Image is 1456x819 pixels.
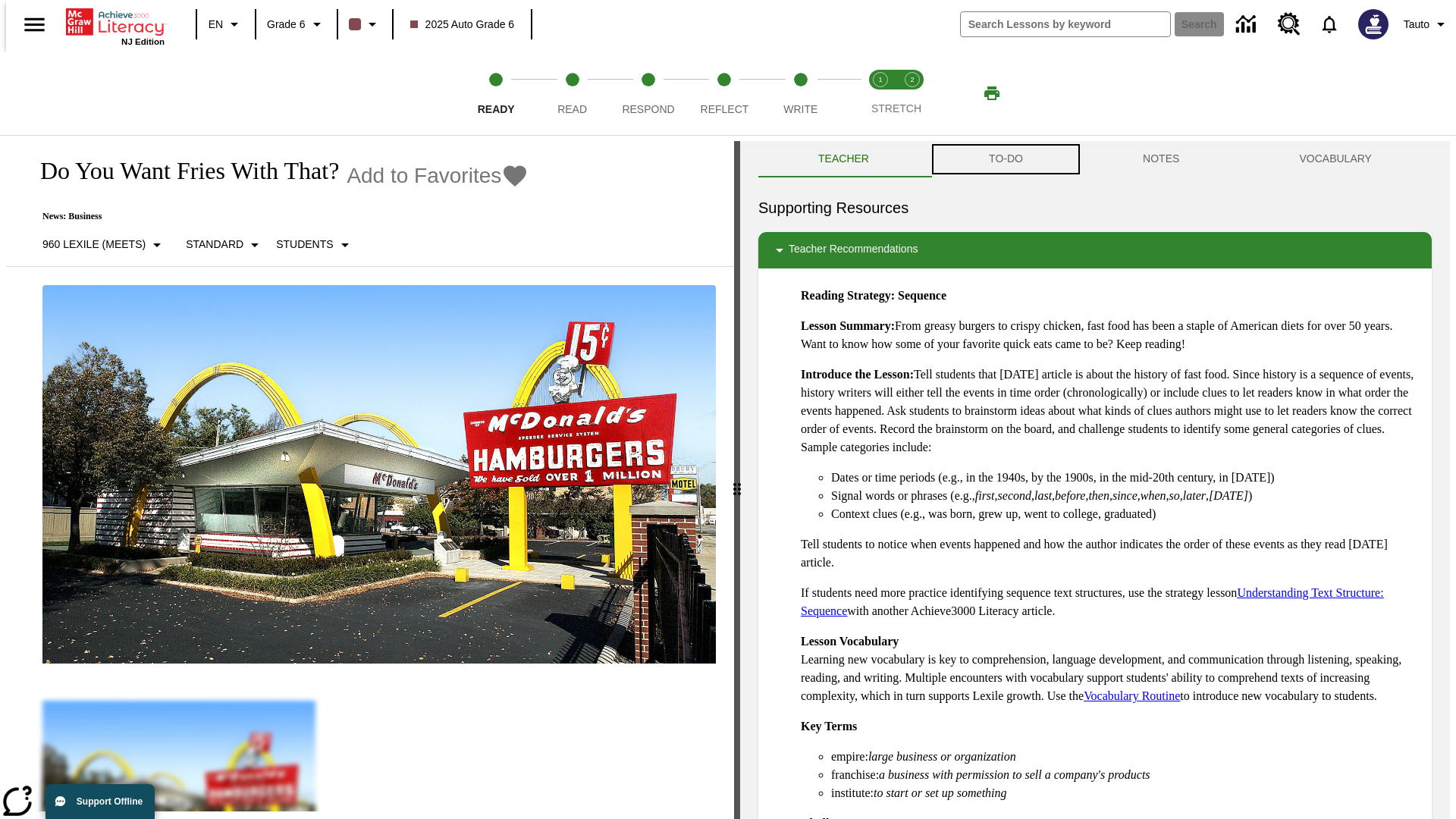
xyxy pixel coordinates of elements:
em: when [1141,489,1166,502]
button: Support Offline [45,784,155,819]
text: 1 [878,76,882,83]
em: [DATE] [1209,489,1248,502]
em: a business with permission to sell a company's products [879,768,1150,781]
button: Add to Favorites - Do You Want Fries With That? [347,162,529,189]
button: Class color is dark brown. Change class color [343,11,388,38]
div: reading [6,141,734,811]
a: Notifications [1310,5,1349,44]
button: Stretch Read step 1 of 2 [858,52,902,135]
img: Avatar [1358,9,1389,39]
div: Instructional Panel Tabs [758,141,1432,177]
span: Grade 6 [267,17,306,33]
em: since [1112,489,1137,502]
button: Select Lexile, 960 Lexile (Meets) [36,231,172,259]
span: EN [209,17,223,33]
button: Respond step 3 of 5 [604,52,692,135]
span: Write [783,103,817,115]
span: Reflect [701,103,749,115]
em: second [998,489,1031,502]
div: Press Enter or Spacebar and then press right and left arrow keys to move the slider [734,141,740,819]
button: Select a new avatar [1349,5,1398,44]
button: NOTES [1083,141,1239,177]
a: Vocabulary Routine [1084,689,1180,702]
strong: Reading Strategy: [801,289,895,302]
span: Support Offline [77,796,143,807]
button: Select Student [270,231,359,259]
em: so [1169,489,1180,502]
p: 960 Lexile (Meets) [42,237,146,253]
span: 2025 Auto Grade 6 [410,17,515,33]
span: STRETCH [871,102,921,115]
button: VOCABULARY [1239,141,1432,177]
button: Write step 5 of 5 [757,52,845,135]
button: Grade: Grade 6, Select a grade [261,11,332,38]
strong: Sequence [898,289,946,302]
em: large business or organization [868,750,1016,763]
strong: Introduce the Lesson: [801,368,914,381]
p: From greasy burgers to crispy chicken, fast food has been a staple of American diets for over 50 ... [801,317,1420,353]
p: Students [276,237,333,253]
span: Tauto [1404,17,1429,33]
p: Learning new vocabulary is key to comprehension, language development, and communication through ... [801,632,1420,705]
button: Teacher [758,141,929,177]
em: before [1055,489,1085,502]
li: empire: [831,748,1420,766]
button: TO-DO [929,141,1083,177]
span: Ready [478,103,515,115]
button: Stretch Respond step 2 of 2 [890,52,934,135]
em: then [1088,489,1109,502]
p: Tell students to notice when events happened and how the author indicates the order of these even... [801,535,1420,572]
a: Data Center [1227,4,1269,45]
button: Reflect step 4 of 5 [680,52,768,135]
button: Read step 2 of 5 [528,52,616,135]
span: Respond [622,103,674,115]
p: If students need more practice identifying sequence text structures, use the strategy lesson with... [801,584,1420,620]
span: Add to Favorites [347,164,501,188]
h1: Do You Want Fries With That? [24,157,339,185]
button: Profile/Settings [1398,11,1456,38]
input: search field [961,12,1170,36]
li: Context clues (e.g., was born, grew up, went to college, graduated) [831,505,1420,523]
li: franchise: [831,766,1420,784]
p: Tell students that [DATE] article is about the history of fast food. Since history is a sequence ... [801,366,1420,457]
div: activity [740,141,1450,819]
li: institute: [831,784,1420,802]
button: Scaffolds, Standard [180,231,270,259]
p: Teacher Recommendations [789,241,918,259]
button: Ready step 1 of 5 [452,52,540,135]
text: 2 [910,76,914,83]
div: Home [66,5,165,46]
a: Resource Center, Will open in new tab [1269,4,1310,45]
button: Print [968,80,1016,107]
em: later [1183,489,1206,502]
h6: Supporting Resources [758,196,1432,220]
strong: Key Terms [801,720,857,733]
em: first [975,489,995,502]
span: Read [557,103,587,115]
p: Standard [186,237,243,253]
div: Teacher Recommendations [758,232,1432,268]
strong: Lesson Summary: [801,319,895,332]
span: NJ Edition [121,37,165,46]
a: Understanding Text Structure: Sequence [801,586,1384,617]
img: One of the first McDonald's stores, with the iconic red sign and golden arches. [42,285,716,664]
button: Open side menu [12,2,57,47]
strong: Lesson Vocabulary [801,635,899,648]
li: Signal words or phrases (e.g., , , , , , , , , , ) [831,487,1420,505]
p: News: Business [24,211,529,222]
li: Dates or time periods (e.g., in the 1940s, by the 1900s, in the mid-20th century, in [DATE]) [831,469,1420,487]
em: to start or set up something [874,786,1007,799]
em: last [1034,489,1052,502]
button: Language: EN, Select a language [202,11,250,38]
